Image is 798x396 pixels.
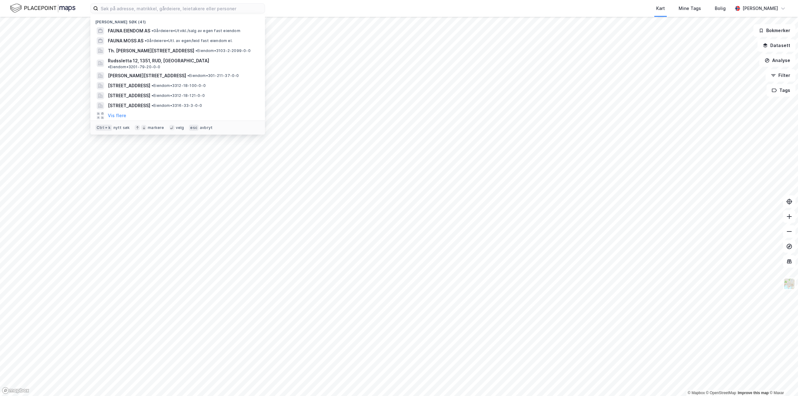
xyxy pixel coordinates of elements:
[108,27,150,35] span: FAUNA EIENDOM AS
[95,125,112,131] div: Ctrl + k
[108,82,150,89] span: [STREET_ADDRESS]
[108,64,110,69] span: •
[767,84,796,97] button: Tags
[688,391,705,395] a: Mapbox
[176,125,184,130] div: velg
[108,57,209,64] span: Rudssletta 12, 1351, RUD, [GEOGRAPHIC_DATA]
[189,125,199,131] div: esc
[187,73,239,78] span: Eiendom • 301-211-37-0-0
[783,278,795,290] img: Z
[195,48,197,53] span: •
[759,54,796,67] button: Analyse
[108,37,143,45] span: FAUNA MOSS AS
[113,125,130,130] div: nytt søk
[195,48,251,53] span: Eiendom • 3103-2-2099-0-0
[2,387,29,394] a: Mapbox homepage
[767,366,798,396] div: Kontrollprogram for chat
[679,5,701,12] div: Mine Tags
[145,38,233,43] span: Gårdeiere • Utl. av egen/leid fast eiendom el.
[151,83,206,88] span: Eiendom • 3312-18-100-0-0
[108,102,150,109] span: [STREET_ADDRESS]
[187,73,189,78] span: •
[108,112,126,119] button: Vis flere
[108,47,194,55] span: Th. [PERSON_NAME][STREET_ADDRESS]
[90,15,265,26] div: [PERSON_NAME] søk (41)
[767,366,798,396] iframe: Chat Widget
[151,103,153,108] span: •
[108,92,150,99] span: [STREET_ADDRESS]
[151,93,205,98] span: Eiendom • 3312-18-121-0-0
[151,93,153,98] span: •
[148,125,164,130] div: markere
[753,24,796,37] button: Bokmerker
[108,64,161,69] span: Eiendom • 3201-79-20-0-0
[151,28,240,33] span: Gårdeiere • Utvikl./salg av egen fast eiendom
[108,72,186,79] span: [PERSON_NAME][STREET_ADDRESS]
[766,69,796,82] button: Filter
[743,5,778,12] div: [PERSON_NAME]
[151,28,153,33] span: •
[200,125,213,130] div: avbryt
[656,5,665,12] div: Kart
[151,103,202,108] span: Eiendom • 3316-33-3-0-0
[706,391,736,395] a: OpenStreetMap
[757,39,796,52] button: Datasett
[145,38,147,43] span: •
[715,5,726,12] div: Bolig
[151,83,153,88] span: •
[738,391,769,395] a: Improve this map
[10,3,75,14] img: logo.f888ab2527a4732fd821a326f86c7f29.svg
[98,4,265,13] input: Søk på adresse, matrikkel, gårdeiere, leietakere eller personer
